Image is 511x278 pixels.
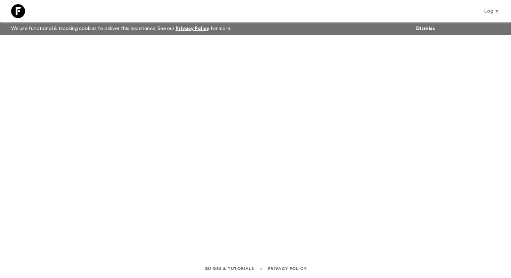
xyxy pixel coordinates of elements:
a: Privacy Policy [268,265,307,272]
a: Log in [480,6,503,16]
a: Guides & Tutorials [204,265,254,272]
a: Privacy Policy [176,26,209,31]
button: Dismiss [414,24,437,33]
p: We use functional & tracking cookies to deliver this experience. See our for more. [8,22,234,35]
